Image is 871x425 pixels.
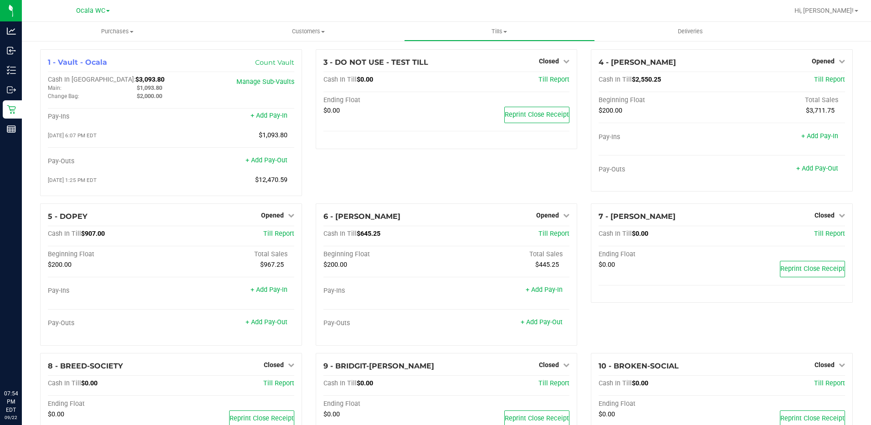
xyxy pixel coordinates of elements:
a: Till Report [263,230,294,238]
span: Customers [213,27,403,36]
inline-svg: Analytics [7,26,16,36]
a: + Add Pay-In [801,132,838,140]
span: $0.00 [357,379,373,387]
span: Opened [812,57,835,65]
div: Pay-Ins [323,287,446,295]
a: Till Report [538,76,569,83]
span: Reprint Close Receipt [505,415,569,422]
div: Pay-Outs [323,319,446,327]
div: Beginning Float [599,96,722,104]
span: 5 - DOPEY [48,212,87,221]
span: $645.25 [357,230,380,238]
span: Cash In Till [599,76,632,83]
div: Pay-Ins [48,287,171,295]
span: 10 - BROKEN-SOCIAL [599,362,679,370]
span: $0.00 [323,410,340,418]
div: Pay-Outs [599,166,722,174]
span: $200.00 [599,107,622,114]
span: $0.00 [48,410,64,418]
span: 4 - [PERSON_NAME] [599,58,676,67]
a: Deliveries [595,22,786,41]
span: Closed [264,361,284,368]
span: Cash In Till [599,230,632,238]
span: Cash In [GEOGRAPHIC_DATA]: [48,76,135,83]
span: Purchases [22,27,213,36]
div: Beginning Float [48,250,171,259]
span: $3,711.75 [806,107,835,114]
span: Closed [539,361,559,368]
a: Till Report [538,379,569,387]
span: Deliveries [666,27,715,36]
span: $967.25 [260,261,284,269]
span: $0.00 [599,410,615,418]
span: $0.00 [81,379,97,387]
div: Ending Float [323,400,446,408]
span: Closed [815,212,835,219]
span: Cash In Till [323,379,357,387]
a: + Add Pay-In [526,286,563,294]
span: Cash In Till [48,230,81,238]
div: Ending Float [599,400,722,408]
div: Ending Float [48,400,171,408]
button: Reprint Close Receipt [780,261,845,277]
a: Till Report [263,379,294,387]
a: Till Report [814,230,845,238]
div: Ending Float [323,96,446,104]
a: Customers [213,22,404,41]
span: Opened [536,212,559,219]
span: $0.00 [357,76,373,83]
div: Pay-Ins [48,113,171,121]
span: $0.00 [323,107,340,114]
a: Tills [404,22,595,41]
span: 7 - [PERSON_NAME] [599,212,676,221]
span: $200.00 [323,261,347,269]
inline-svg: Reports [7,124,16,134]
p: 09/22 [4,414,18,421]
span: Cash In Till [599,379,632,387]
div: Pay-Outs [48,319,171,327]
span: Change Bag: [48,93,79,99]
div: Total Sales [446,250,569,259]
a: Till Report [814,76,845,83]
a: + Add Pay-Out [246,156,287,164]
inline-svg: Inbound [7,46,16,55]
span: 3 - DO NOT USE - TEST TILL [323,58,428,67]
span: [DATE] 1:25 PM EDT [48,177,97,183]
span: Reprint Close Receipt [505,111,569,119]
a: Manage Sub-Vaults [236,78,294,86]
span: [DATE] 6:07 PM EDT [48,132,97,139]
span: 9 - BRIDGIT-[PERSON_NAME] [323,362,434,370]
div: Ending Float [599,250,722,259]
div: Total Sales [722,96,845,104]
span: $907.00 [81,230,105,238]
span: $1,093.80 [259,131,287,139]
span: $0.00 [632,379,648,387]
span: Ocala WC [76,7,105,15]
span: Opened [261,212,284,219]
span: $0.00 [599,261,615,269]
p: 07:54 PM EDT [4,389,18,414]
a: + Add Pay-Out [521,318,563,326]
span: Hi, [PERSON_NAME]! [794,7,854,14]
a: Purchases [22,22,213,41]
span: Reprint Close Receipt [780,265,845,273]
div: Total Sales [171,250,294,259]
a: + Add Pay-In [251,112,287,119]
div: Pay-Ins [599,133,722,141]
span: Cash In Till [323,76,357,83]
a: Till Report [538,230,569,238]
button: Reprint Close Receipt [504,107,569,123]
span: Main: [48,85,61,91]
span: $200.00 [48,261,72,269]
span: Reprint Close Receipt [780,415,845,422]
div: Pay-Outs [48,157,171,166]
inline-svg: Inventory [7,66,16,75]
span: Tills [405,27,594,36]
span: $12,470.59 [255,176,287,184]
